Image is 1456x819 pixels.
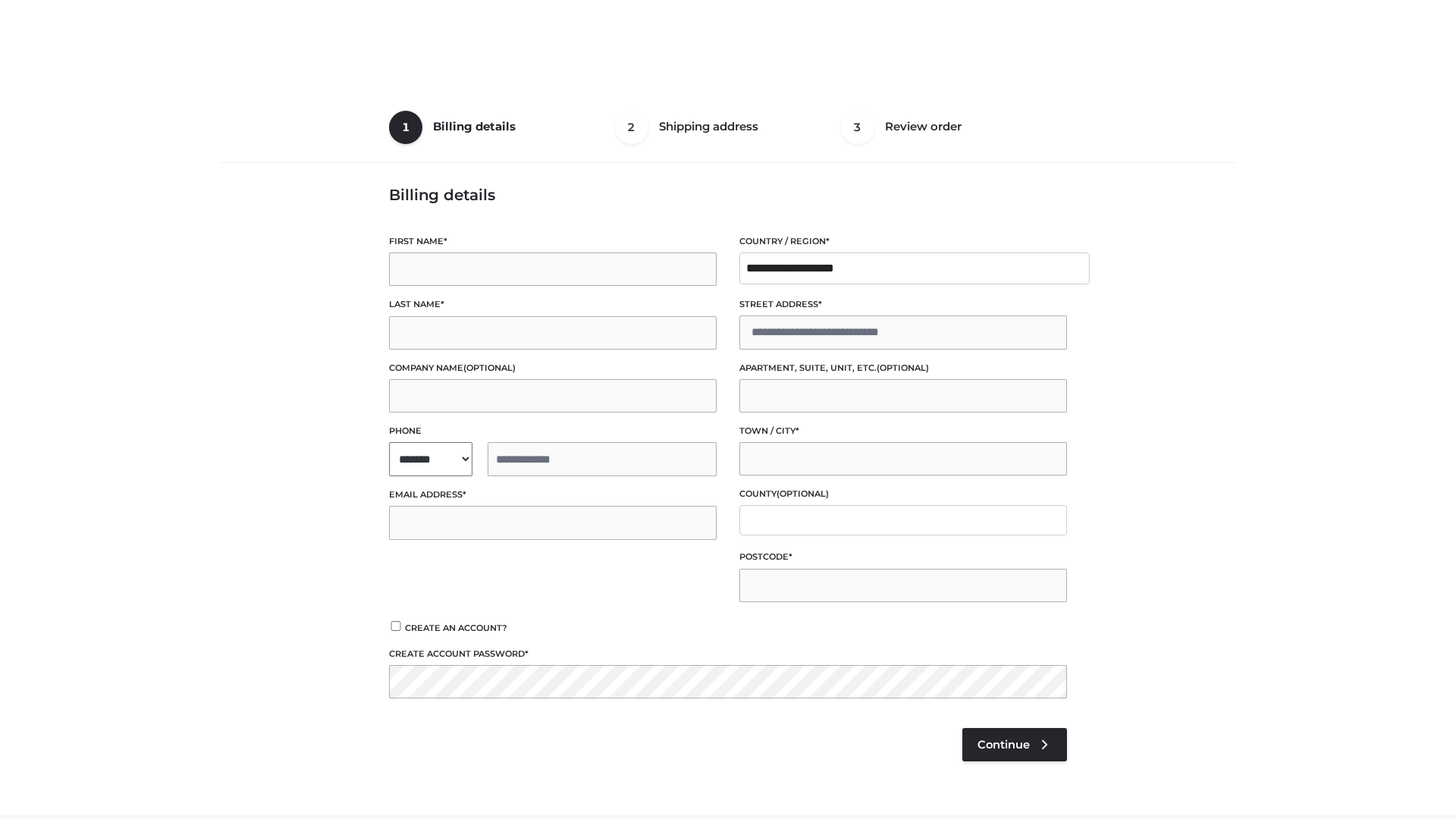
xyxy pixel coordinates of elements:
span: (optional) [777,488,829,499]
label: Apartment, suite, unit, etc. [739,361,1067,375]
label: Phone [389,424,717,438]
input: Create an account? [389,621,403,631]
label: County [739,487,1067,501]
span: Continue [977,738,1030,752]
span: (optional) [463,362,516,373]
label: Last name [389,297,717,312]
label: Town / City [739,424,1067,438]
span: Billing details [433,119,516,133]
span: 2 [615,111,648,144]
label: First name [389,234,717,249]
label: Email address [389,488,717,502]
label: Create account password [389,647,1067,661]
span: (optional) [877,362,929,373]
a: Continue [962,728,1067,761]
label: Street address [739,297,1067,312]
span: 3 [841,111,874,144]
label: Country / Region [739,234,1067,249]
span: Review order [885,119,962,133]
span: 1 [389,111,422,144]
label: Postcode [739,550,1067,564]
span: Shipping address [659,119,758,133]
label: Company name [389,361,717,375]
h3: Billing details [389,186,1067,204]
span: Create an account? [405,623,507,633]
